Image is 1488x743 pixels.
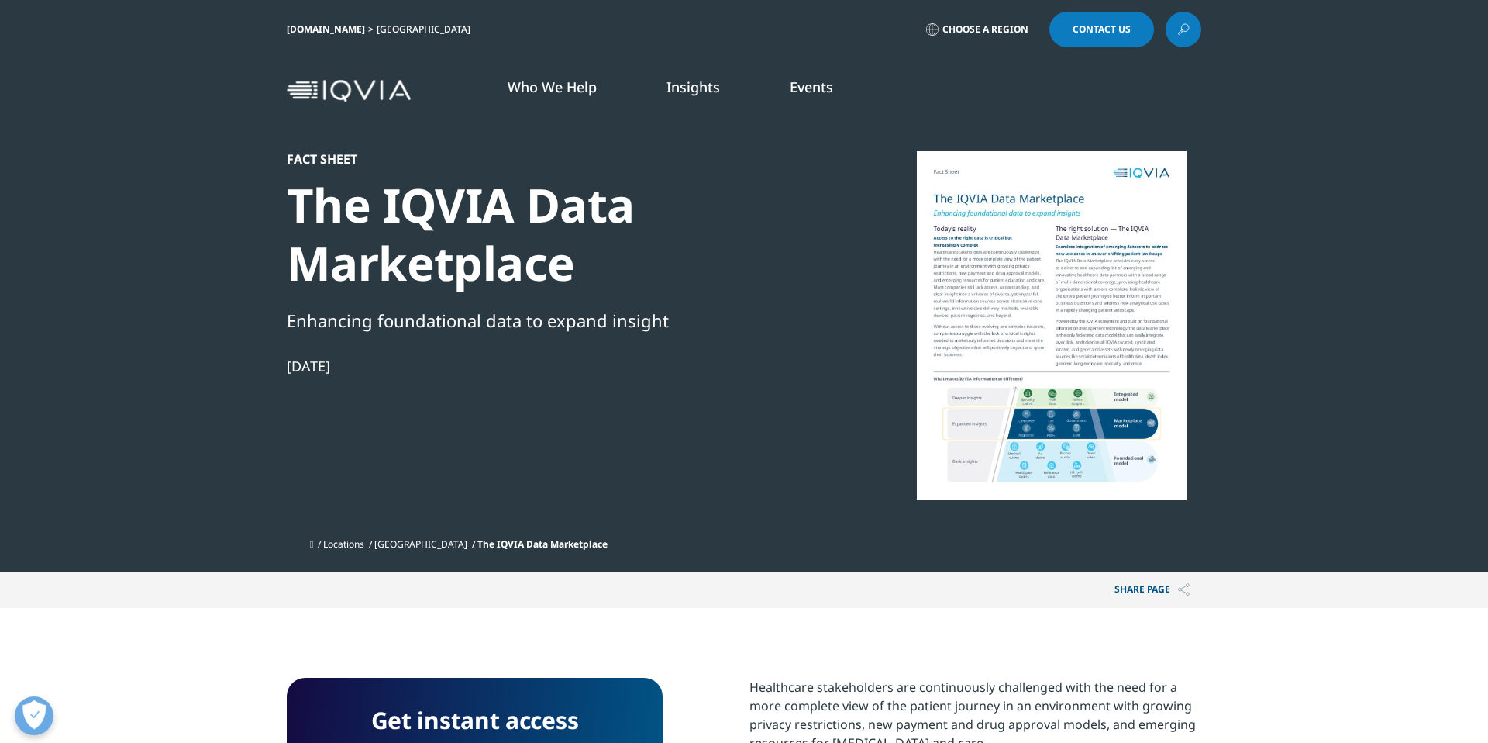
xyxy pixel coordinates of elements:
[1103,572,1201,608] button: Share PAGEShare PAGE
[508,78,597,96] a: Who We Help
[417,54,1201,127] nav: Primary
[287,307,818,333] div: Enhancing foundational data to expand insight
[287,357,818,375] div: [DATE]
[287,176,818,292] div: The IQVIA Data Marketplace
[377,23,477,36] div: [GEOGRAPHIC_DATA]
[790,78,833,96] a: Events
[374,537,467,551] a: [GEOGRAPHIC_DATA]
[15,696,53,735] button: Open Preferences
[287,80,411,102] img: IQVIA Healthcare Information Technology and Pharma Clinical Research Company
[1049,12,1154,47] a: Contact Us
[1073,25,1131,34] span: Contact Us
[287,22,365,36] a: [DOMAIN_NAME]
[666,78,720,96] a: Insights
[323,537,364,551] a: Locations
[1178,583,1190,596] img: Share PAGE
[1103,572,1201,608] p: Share PAGE
[287,151,818,167] div: Fact Sheet
[942,23,1028,36] span: Choose a Region
[477,537,608,551] span: The IQVIA Data Marketplace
